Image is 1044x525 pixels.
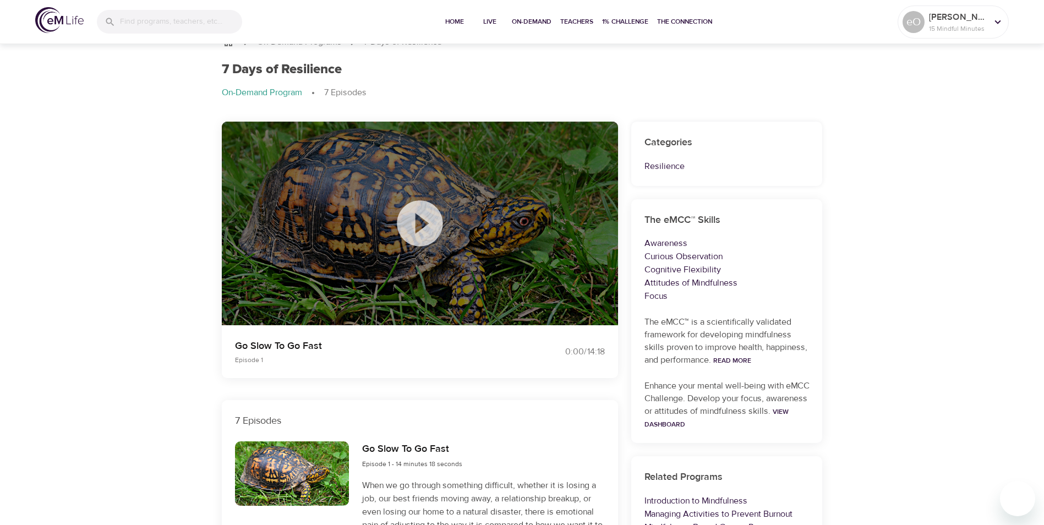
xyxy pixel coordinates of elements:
p: 15 Mindful Minutes [929,24,987,34]
a: View Dashboard [644,407,789,429]
p: 7 Episodes [235,413,605,428]
h6: The eMCC™ Skills [644,212,810,228]
span: Teachers [560,16,593,28]
input: Find programs, teachers, etc... [120,10,242,34]
p: Enhance your mental well-being with eMCC Challenge. Develop your focus, awareness or attitudes of... [644,380,810,430]
a: Introduction to Mindfulness [644,495,747,506]
h6: Related Programs [644,469,810,485]
div: eO [903,11,925,33]
span: Live [477,16,503,28]
p: Curious Observation [644,250,810,263]
p: Awareness [644,237,810,250]
p: Cognitive Flexibility [644,263,810,276]
p: [PERSON_NAME] [929,10,987,24]
span: Episode 1 - 14 minutes 18 seconds [362,460,462,468]
p: Attitudes of Mindfulness [644,276,810,289]
a: Read More [713,356,751,365]
p: 7 Episodes [324,86,367,99]
p: Focus [644,289,810,303]
p: Go Slow To Go Fast [235,338,509,353]
a: Managing Activities to Prevent Burnout [644,508,792,519]
span: On-Demand [512,16,551,28]
span: Home [441,16,468,28]
p: The eMCC™ is a scientifically validated framework for developing mindfulness skills proven to imp... [644,316,810,367]
h1: 7 Days of Resilience [222,62,342,78]
p: Resilience [644,160,810,173]
div: 0:00 / 14:18 [522,346,605,358]
span: 1% Challenge [602,16,648,28]
h6: Categories [644,135,810,151]
p: Episode 1 [235,355,509,365]
img: logo [35,7,84,33]
nav: breadcrumb [222,86,823,100]
p: On-Demand Program [222,86,302,99]
span: The Connection [657,16,712,28]
h6: Go Slow To Go Fast [362,441,462,457]
iframe: Button to launch messaging window [1000,481,1035,516]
